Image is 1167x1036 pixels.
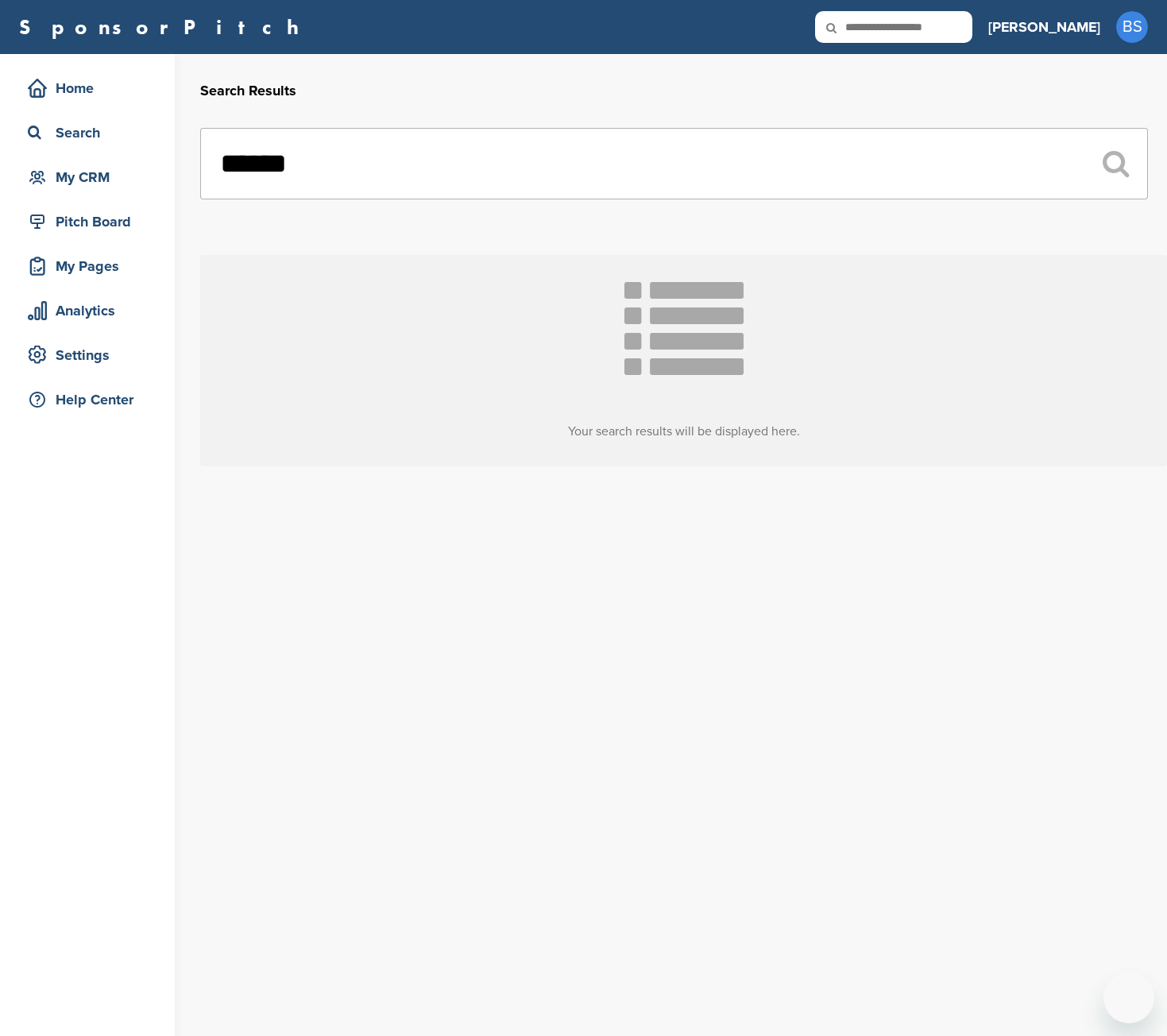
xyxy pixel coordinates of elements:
div: My CRM [24,163,159,191]
a: SponsorPitch [19,17,309,37]
div: Search [24,118,159,147]
div: Home [24,74,159,102]
a: My CRM [16,159,159,195]
h2: Search Results [200,80,1148,102]
div: Pitch Board [24,207,159,236]
div: Analytics [24,296,159,325]
h3: [PERSON_NAME] [988,16,1100,38]
span: BS [1116,11,1148,43]
a: Help Center [16,381,159,418]
a: Search [16,114,159,151]
h3: Your search results will be displayed here. [200,422,1167,441]
a: Pitch Board [16,203,159,240]
div: Settings [24,341,159,369]
a: My Pages [16,248,159,284]
div: Help Center [24,385,159,414]
a: Home [16,70,159,106]
iframe: Button to launch messaging window [1103,972,1154,1023]
a: [PERSON_NAME] [988,10,1100,44]
a: Settings [16,337,159,373]
a: Analytics [16,292,159,329]
div: My Pages [24,252,159,280]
